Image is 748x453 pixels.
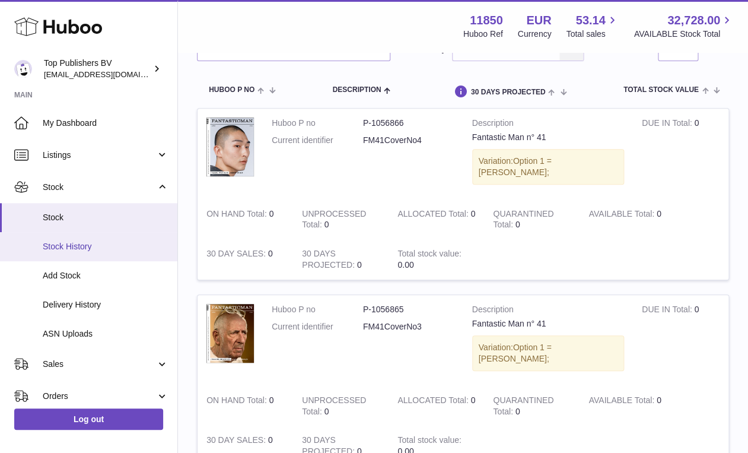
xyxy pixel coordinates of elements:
[575,12,605,28] span: 53.14
[206,249,268,261] strong: 30 DAY SALES
[515,407,520,416] span: 0
[302,249,357,273] strong: 30 DAYS PROJECTED
[44,69,174,79] span: [EMAIL_ADDRESS][DOMAIN_NAME]
[43,150,156,161] span: Listings
[588,209,656,221] strong: AVAILABLE Total
[363,135,454,146] dd: FM41CoverNo4
[206,304,254,363] img: product image
[14,60,32,78] img: accounts@fantasticman.com
[206,118,254,176] img: product image
[389,199,484,240] td: 0
[526,12,551,28] strong: EUR
[472,318,624,330] div: Fantastic Man n° 41
[493,209,553,233] strong: QUARANTINED Total
[633,109,728,199] td: 0
[463,28,503,40] div: Huboo Ref
[293,199,389,240] td: 0
[397,249,461,261] strong: Total stock value
[206,395,269,408] strong: ON HAND Total
[633,295,728,386] td: 0
[634,28,734,40] span: AVAILABLE Stock Total
[272,321,363,332] dt: Current identifier
[209,86,254,94] span: Huboo P no
[206,435,268,448] strong: 30 DAY SALES
[363,321,454,332] dd: FM41CoverNo3
[44,58,151,80] div: Top Publishers BV
[198,199,293,240] td: 0
[518,28,552,40] div: Currency
[472,335,624,371] div: Variation:
[493,395,553,419] strong: QUARANTINED Total
[479,156,552,177] span: Option 1 = [PERSON_NAME];
[642,118,694,131] strong: DUE IN Total
[389,386,484,426] td: 0
[302,395,366,419] strong: UNPROCESSED Total
[272,118,363,129] dt: Huboo P no
[515,220,520,229] span: 0
[472,132,624,143] div: Fantastic Man n° 41
[634,12,734,40] a: 32,728.00 AVAILABLE Stock Total
[472,118,624,132] strong: Description
[471,88,546,96] span: 30 DAYS PROJECTED
[580,386,675,426] td: 0
[43,270,168,281] span: Add Stock
[479,343,552,363] span: Option 1 = [PERSON_NAME];
[566,28,619,40] span: Total sales
[566,12,619,40] a: 53.14 Total sales
[198,239,293,280] td: 0
[397,209,470,221] strong: ALLOCATED Total
[397,260,413,270] span: 0.00
[43,391,156,402] span: Orders
[470,12,503,28] strong: 11850
[293,239,389,280] td: 0
[293,386,389,426] td: 0
[472,304,624,318] strong: Description
[206,209,269,221] strong: ON HAND Total
[302,209,366,233] strong: UNPROCESSED Total
[363,118,454,129] dd: P-1056866
[198,386,293,426] td: 0
[363,304,454,315] dd: P-1056865
[397,435,461,448] strong: Total stock value
[588,395,656,408] strong: AVAILABLE Total
[43,241,168,252] span: Stock History
[272,304,363,315] dt: Huboo P no
[43,328,168,340] span: ASN Uploads
[14,408,163,430] a: Log out
[580,199,675,240] td: 0
[43,299,168,311] span: Delivery History
[623,86,699,94] span: Total stock value
[43,118,168,129] span: My Dashboard
[332,86,381,94] span: Description
[43,182,156,193] span: Stock
[642,305,694,317] strong: DUE IN Total
[272,135,363,146] dt: Current identifier
[43,359,156,370] span: Sales
[397,395,470,408] strong: ALLOCATED Total
[43,212,168,223] span: Stock
[472,149,624,185] div: Variation:
[667,12,720,28] span: 32,728.00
